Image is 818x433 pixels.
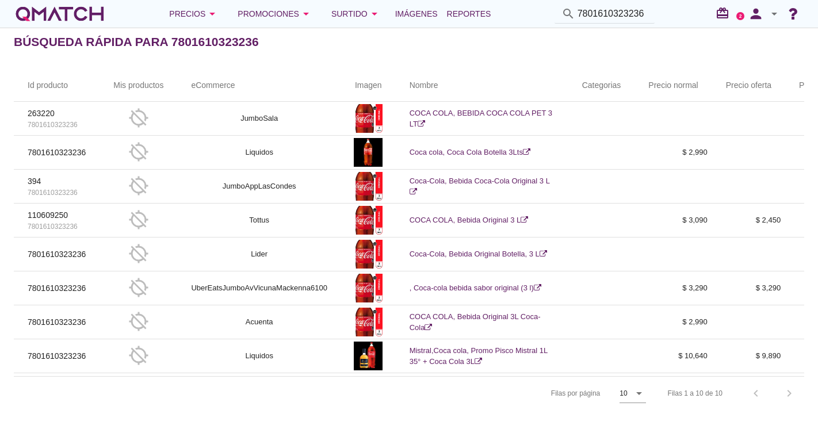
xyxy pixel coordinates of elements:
[14,33,259,51] h2: Búsqueda rápida para 7801610323236
[177,271,341,305] td: UberEatsJumboAvVicunaMackenna6100
[578,5,648,23] input: Buscar productos
[410,312,541,332] a: COCA COLA, Bebida Original 3L Coca-Cola
[177,237,341,271] td: Lider
[128,311,149,332] i: gps_off
[28,120,86,130] p: 7801610323236
[160,2,228,25] button: Precios
[668,388,723,398] div: Filas 1 a 10 de 10
[128,209,149,230] i: gps_off
[391,2,442,25] a: Imágenes
[568,70,635,102] th: Categorias: Not sorted.
[712,204,785,237] td: $ 2,450
[712,70,785,102] th: Precio oferta: Not sorted.
[100,70,177,102] th: Mis productos: Not sorted.
[177,204,341,237] td: Tottus
[14,70,100,102] th: Id producto: Not sorted.
[341,70,396,102] th: Imagen: Not sorted.
[177,373,341,407] td: Santa [PERSON_NAME]
[169,7,219,21] div: Precios
[28,248,86,260] p: 7801610323236
[177,70,341,102] th: eCommerce: Not sorted.
[28,209,86,221] p: 110609250
[128,108,149,128] i: gps_off
[177,170,341,204] td: JumboAppLasCondes
[14,2,106,25] a: white-qmatch-logo
[395,7,438,21] span: Imágenes
[410,216,529,224] a: COCA COLA, Bebida Original 3 L
[128,243,149,264] i: gps_off
[436,377,646,410] div: Filas por página
[561,7,575,21] i: search
[28,282,86,294] p: 7801610323236
[28,175,86,187] p: 394
[299,7,313,21] i: arrow_drop_down
[28,147,86,159] p: 7801610323236
[177,136,341,170] td: Liquidos
[447,7,491,21] span: Reportes
[634,204,712,237] td: $ 3,090
[410,109,552,129] a: COCA COLA, BEBIDA COCA COLA PET 3 LT
[620,388,627,398] div: 10
[716,6,734,20] i: redeem
[177,305,341,339] td: Acuenta
[410,283,541,292] a: , Coca-cola bebida sabor original (3 l)
[634,339,712,373] td: $ 10,640
[238,7,313,21] div: Promociones
[28,316,86,328] p: 7801610323236
[368,7,381,21] i: arrow_drop_down
[744,6,767,22] i: person
[634,305,712,339] td: $ 2,990
[410,346,548,366] a: Mistral,Coca cola, Promo Pisco Mistral 1L 35° + Coca Cola 3L
[410,250,547,258] a: Coca-Cola, Bebida Original Botella, 3 L
[396,70,568,102] th: Nombre: Not sorted.
[177,339,341,373] td: Liquidos
[28,350,86,362] p: 7801610323236
[28,221,86,232] p: 7801610323236
[228,2,322,25] button: Promociones
[712,339,785,373] td: $ 9,890
[331,7,381,21] div: Surtido
[739,13,742,18] text: 2
[128,175,149,196] i: gps_off
[177,102,341,136] td: JumboSala
[632,386,646,400] i: arrow_drop_down
[28,187,86,198] p: 7801610323236
[322,2,391,25] button: Surtido
[634,136,712,170] td: $ 2,990
[634,271,712,305] td: $ 3,290
[634,70,712,102] th: Precio normal: Not sorted.
[712,373,785,407] td: $ 2,450
[128,345,149,366] i: gps_off
[410,177,550,197] a: Coca-Cola, Bebida Coca-Cola Original 3 L
[205,7,219,21] i: arrow_drop_down
[442,2,496,25] a: Reportes
[128,277,149,298] i: gps_off
[410,148,530,156] a: Coca cola, Coca Cola Botella 3Lts
[128,141,149,162] i: gps_off
[712,271,785,305] td: $ 3,290
[767,7,781,21] i: arrow_drop_down
[634,373,712,407] td: $ 3,250
[736,12,744,20] a: 2
[28,108,86,120] p: 263220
